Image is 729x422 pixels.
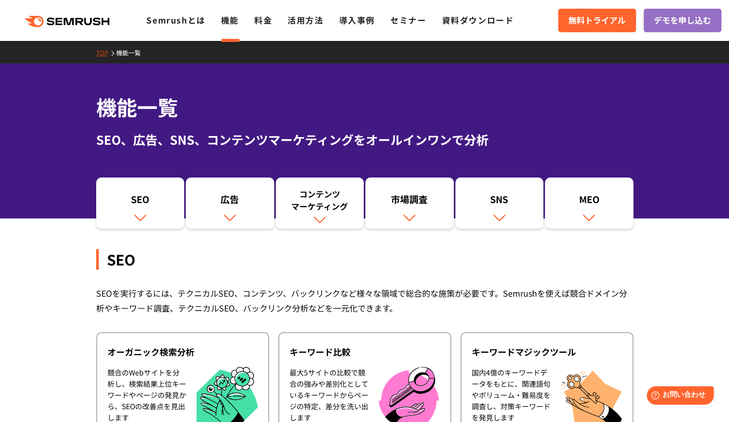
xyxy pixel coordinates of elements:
div: SNS [460,193,539,210]
a: セミナー [390,14,426,26]
a: 市場調査 [365,177,454,229]
div: SEO [96,249,633,270]
a: 活用方法 [288,14,323,26]
div: キーワードマジックツール [472,346,622,358]
a: 導入事例 [339,14,375,26]
div: SEO [101,193,180,210]
div: キーワード比較 [290,346,440,358]
div: 市場調査 [370,193,449,210]
a: コンテンツマーケティング [276,177,364,229]
div: SEO、広告、SNS、コンテンツマーケティングをオールインワンで分析 [96,130,633,149]
div: コンテンツ マーケティング [281,188,359,212]
span: 無料トライアル [568,14,626,27]
a: デモを申し込む [644,9,721,32]
a: 料金 [254,14,272,26]
a: 無料トライアル [558,9,636,32]
a: TOP [96,48,116,57]
a: SNS [455,177,544,229]
a: 機能 [221,14,239,26]
span: デモを申し込む [654,14,711,27]
a: SEO [96,177,185,229]
a: Semrushとは [146,14,205,26]
h1: 機能一覧 [96,92,633,122]
a: 資料ダウンロード [441,14,514,26]
a: 機能一覧 [116,48,148,57]
div: SEOを実行するには、テクニカルSEO、コンテンツ、バックリンクなど様々な領域で総合的な施策が必要です。Semrushを使えば競合ドメイン分析やキーワード調査、テクニカルSEO、バックリンク分析... [96,286,633,316]
div: 広告 [191,193,269,210]
div: MEO [550,193,628,210]
iframe: Help widget launcher [638,382,718,411]
div: オーガニック検索分析 [107,346,258,358]
a: MEO [545,177,633,229]
a: 広告 [186,177,274,229]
